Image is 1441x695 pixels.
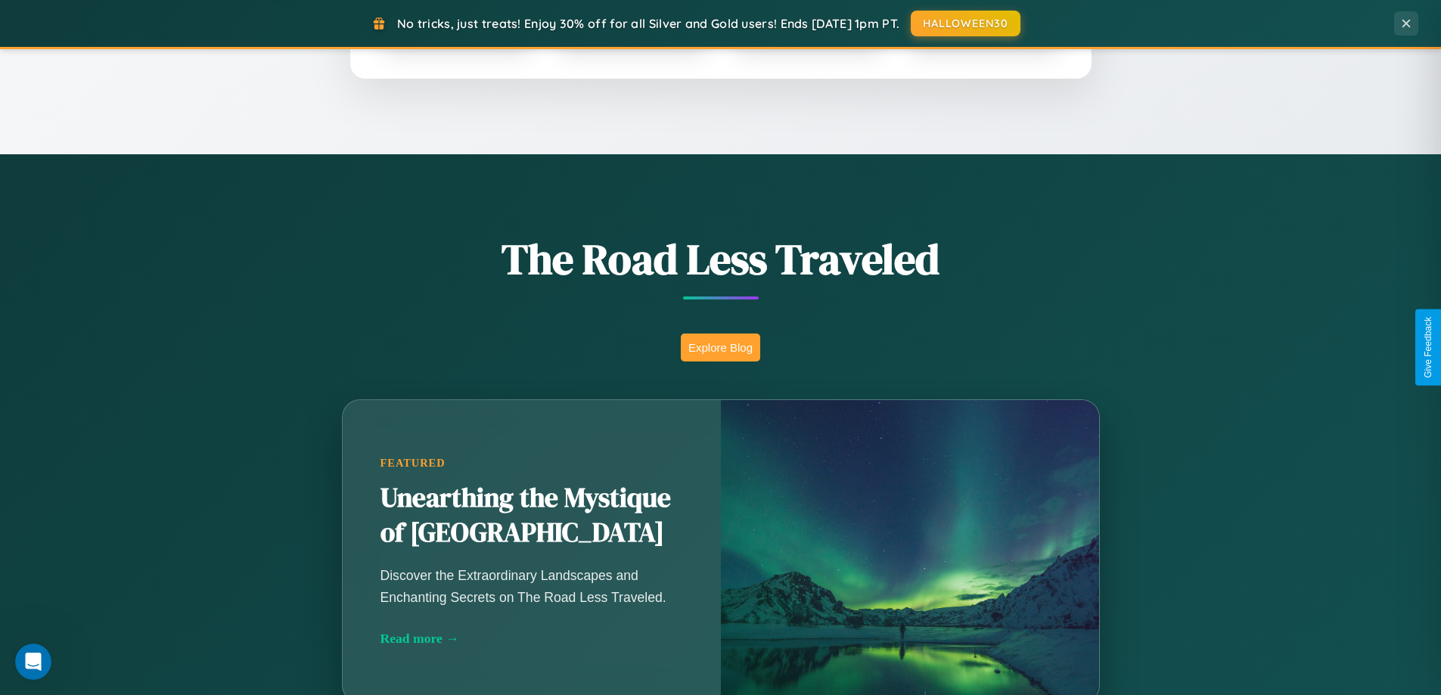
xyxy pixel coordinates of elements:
iframe: Intercom live chat [15,644,51,680]
span: No tricks, just treats! Enjoy 30% off for all Silver and Gold users! Ends [DATE] 1pm PT. [397,16,899,31]
h1: The Road Less Traveled [267,230,1175,288]
p: Discover the Extraordinary Landscapes and Enchanting Secrets on The Road Less Traveled. [380,565,683,607]
button: Explore Blog [681,334,760,361]
div: Featured [380,457,683,470]
div: Give Feedback [1423,317,1433,378]
button: HALLOWEEN30 [911,11,1020,36]
h2: Unearthing the Mystique of [GEOGRAPHIC_DATA] [380,481,683,551]
div: Read more → [380,631,683,647]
